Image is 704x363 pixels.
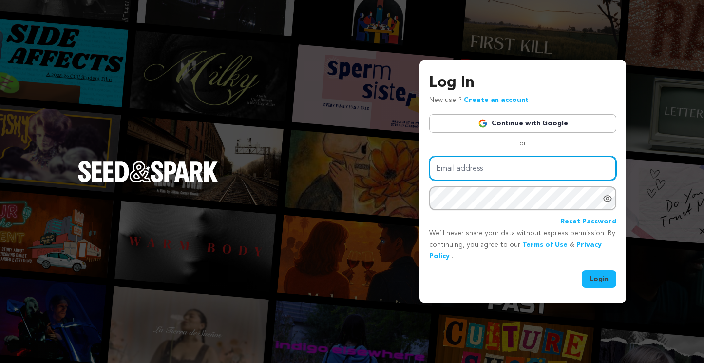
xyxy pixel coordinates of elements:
[464,97,529,103] a: Create an account
[78,161,218,182] img: Seed&Spark Logo
[429,228,616,262] p: We’ll never share your data without express permission. By continuing, you agree to our & .
[582,270,616,288] button: Login
[78,161,218,202] a: Seed&Spark Homepage
[522,242,568,248] a: Terms of Use
[603,194,612,203] a: Show password as plain text. Warning: this will display your password on the screen.
[429,156,616,181] input: Email address
[478,119,488,128] img: Google logo
[429,71,616,95] h3: Log In
[560,216,616,228] a: Reset Password
[514,139,532,148] span: or
[429,114,616,133] a: Continue with Google
[429,95,529,106] p: New user?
